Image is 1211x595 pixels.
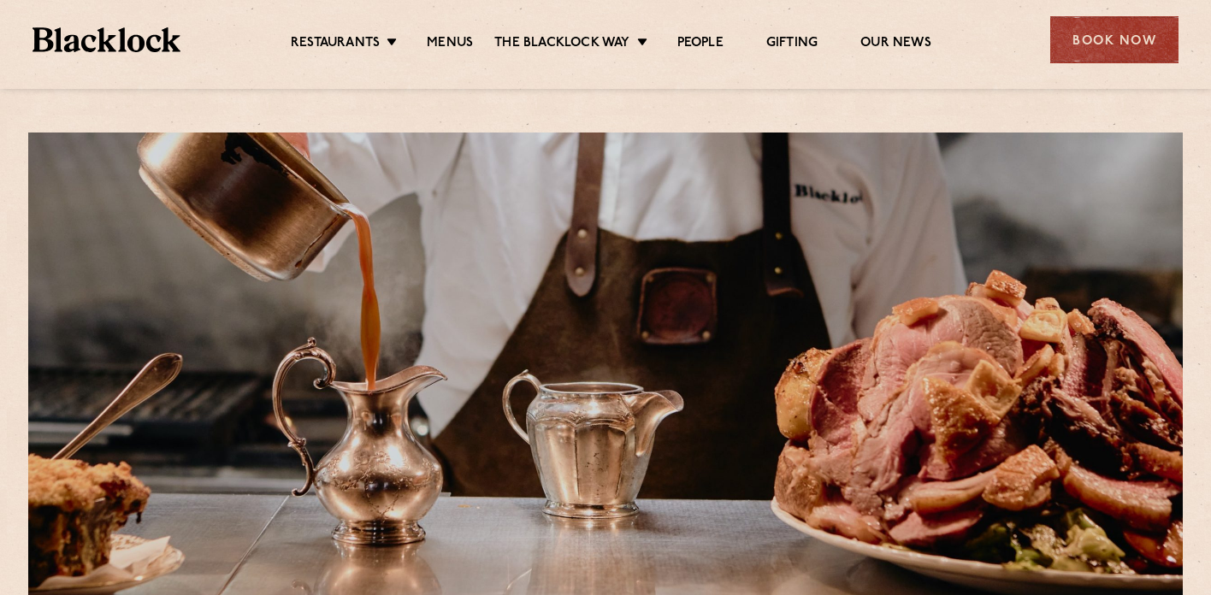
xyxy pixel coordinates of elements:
a: Restaurants [291,35,380,54]
a: Gifting [766,35,818,54]
a: The Blacklock Way [494,35,629,54]
a: Our News [860,35,931,54]
a: Menus [427,35,473,54]
a: People [677,35,724,54]
div: Book Now [1050,16,1179,63]
img: BL_Textured_Logo-footer-cropped.svg [32,27,180,52]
